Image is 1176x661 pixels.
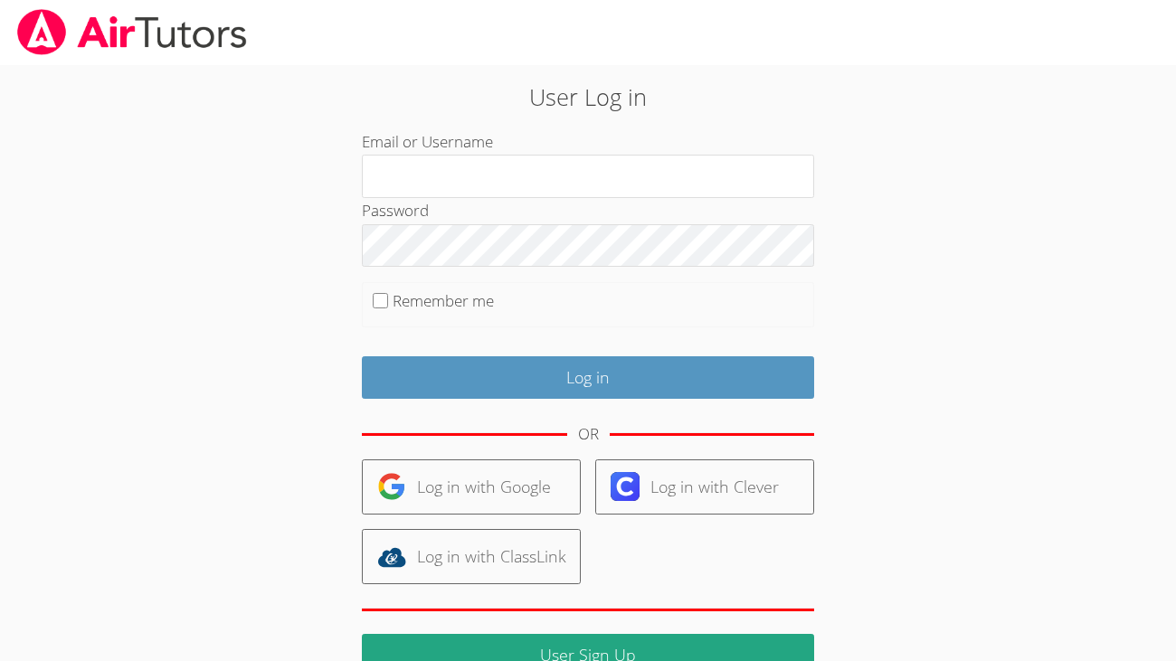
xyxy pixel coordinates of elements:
[362,131,493,152] label: Email or Username
[362,200,429,221] label: Password
[595,459,814,515] a: Log in with Clever
[362,356,814,399] input: Log in
[15,9,249,55] img: airtutors_banner-c4298cdbf04f3fff15de1276eac7730deb9818008684d7c2e4769d2f7ddbe033.png
[377,543,406,571] img: classlink-logo-d6bb404cc1216ec64c9a2012d9dc4662098be43eaf13dc465df04b49fa7ab582.svg
[270,80,906,114] h2: User Log in
[362,529,581,584] a: Log in with ClassLink
[362,459,581,515] a: Log in with Google
[393,290,494,311] label: Remember me
[578,421,599,448] div: OR
[611,472,640,501] img: clever-logo-6eab21bc6e7a338710f1a6ff85c0baf02591cd810cc4098c63d3a4b26e2feb20.svg
[377,472,406,501] img: google-logo-50288ca7cdecda66e5e0955fdab243c47b7ad437acaf1139b6f446037453330a.svg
